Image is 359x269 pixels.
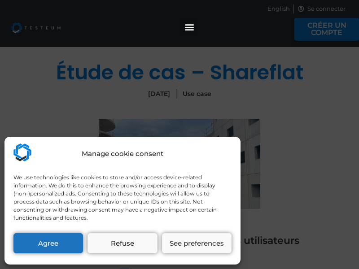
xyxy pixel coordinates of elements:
[13,143,31,161] img: Testeum.com - Application crowdtesting platform
[182,19,197,34] div: Permuter le menu
[13,174,231,222] div: We use technologies like cookies to store and/or access device-related information. We do this to...
[162,233,232,253] button: See preferences
[13,233,83,253] button: Agree
[82,149,163,159] div: Manage cookie consent
[88,233,157,253] button: Refuse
